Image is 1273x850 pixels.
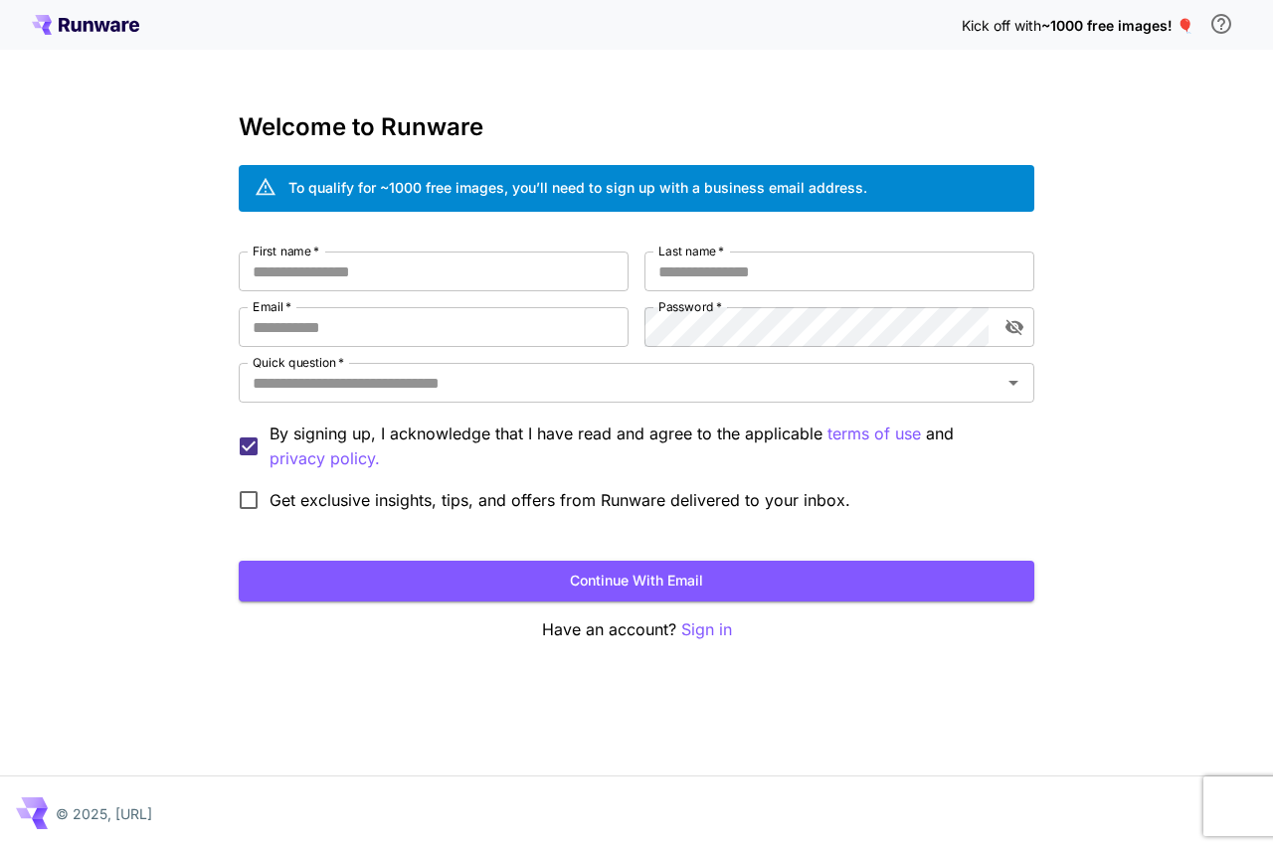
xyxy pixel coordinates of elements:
[270,446,380,471] button: By signing up, I acknowledge that I have read and agree to the applicable terms of use and
[1201,4,1241,44] button: In order to qualify for free credit, you need to sign up with a business email address and click ...
[239,617,1034,642] p: Have an account?
[270,488,850,512] span: Get exclusive insights, tips, and offers from Runware delivered to your inbox.
[253,298,291,315] label: Email
[253,243,319,259] label: First name
[997,309,1032,345] button: toggle password visibility
[1000,369,1027,397] button: Open
[239,113,1034,141] h3: Welcome to Runware
[827,422,921,446] p: terms of use
[658,243,724,259] label: Last name
[239,561,1034,601] button: Continue with email
[681,617,732,642] button: Sign in
[288,177,867,198] div: To qualify for ~1000 free images, you’ll need to sign up with a business email address.
[253,354,344,371] label: Quick question
[270,422,1018,471] p: By signing up, I acknowledge that I have read and agree to the applicable and
[56,803,152,824] p: © 2025, [URL]
[1041,17,1193,34] span: ~1000 free images! 🎈
[270,446,380,471] p: privacy policy.
[827,422,921,446] button: By signing up, I acknowledge that I have read and agree to the applicable and privacy policy.
[962,17,1041,34] span: Kick off with
[658,298,722,315] label: Password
